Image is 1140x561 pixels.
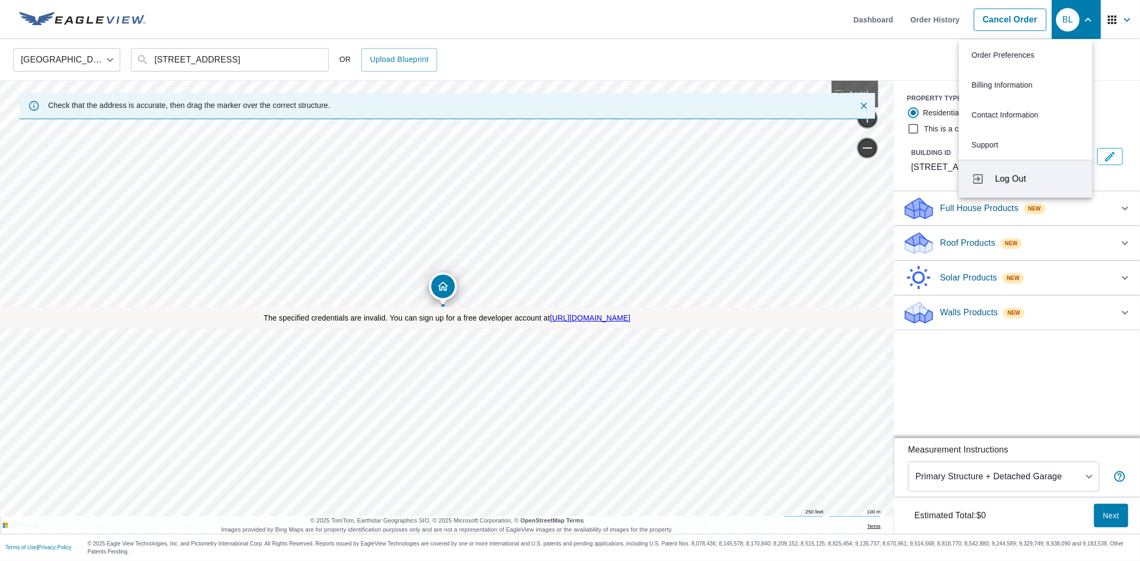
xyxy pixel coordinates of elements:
[48,100,330,110] p: Check that the address is accurate, then drag the marker over the correct structure.
[521,517,565,524] a: OpenStreetMap
[959,70,1092,100] a: Billing Information
[339,48,437,72] div: OR
[5,544,37,550] a: Terms of Use
[911,149,951,157] p: BUILDING ID
[903,300,1131,325] div: Walls ProductsNew
[567,517,584,524] a: Terms
[903,230,1131,256] div: Roof ProductsNew
[1056,8,1080,32] div: BL
[857,137,878,159] a: Current Level 17, Zoom Out
[429,272,457,306] div: Dropped pin, building 1, Residential property, 505 Willow St Austin, TX 78701
[924,123,983,134] label: This is a complex
[908,462,1099,492] div: Primary Structure + Detached Garage
[940,202,1019,215] p: Full House Products
[911,161,1093,174] p: [STREET_ADDRESS]
[903,196,1131,221] div: Full House ProductsNew
[923,107,961,118] label: Residential
[38,544,72,550] a: Privacy Policy
[361,48,437,72] a: Upload Blueprint
[959,160,1092,198] button: Log Out
[370,53,429,66] span: Upload Blueprint
[906,504,995,527] p: Estimated Total: $0
[1007,309,1020,317] span: New
[959,100,1092,130] a: Contact Information
[1007,274,1020,283] span: New
[974,9,1046,31] a: Cancel Order
[1097,148,1123,165] button: Edit building 1
[311,516,584,525] span: © 2025 TomTom, Earthstar Geographics SIO, © 2025 Microsoft Corporation, ©
[88,540,1135,556] p: © 2025 Eagle View Technologies, Inc. and Pictometry International Corp. All Rights Reserved. Repo...
[995,173,1080,185] span: Log Out
[1103,509,1120,523] span: Next
[857,99,871,113] button: Close
[5,544,72,551] p: |
[13,45,120,75] div: [GEOGRAPHIC_DATA]
[959,130,1092,160] a: Support
[832,81,878,107] div: Aerial
[940,237,995,250] p: Roof Products
[550,314,631,322] a: [URL][DOMAIN_NAME]
[1028,205,1041,213] span: New
[1113,470,1126,483] span: Each building may require a separate measurement report; if so, your account will be billed per r...
[867,523,881,530] a: Terms
[154,45,307,75] input: Search by address or latitude-longitude
[908,443,1126,456] p: Measurement Instructions
[940,306,998,319] p: Walls Products
[903,265,1131,291] div: Solar ProductsNew
[19,12,145,28] img: EV Logo
[846,81,872,107] div: Aerial
[1005,239,1018,248] span: New
[907,93,1127,103] div: PROPERTY TYPE
[959,40,1092,70] a: Order Preferences
[1094,504,1128,528] button: Next
[940,271,997,284] p: Solar Products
